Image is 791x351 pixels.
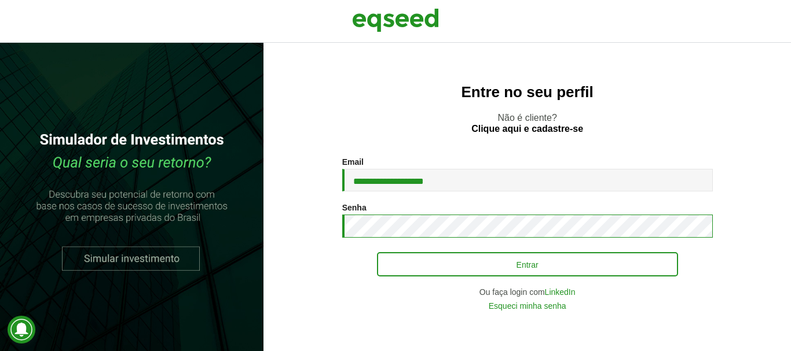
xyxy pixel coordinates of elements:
[287,112,768,134] p: Não é cliente?
[342,158,364,166] label: Email
[342,288,713,296] div: Ou faça login com
[377,252,678,276] button: Entrar
[287,84,768,101] h2: Entre no seu perfil
[489,302,566,310] a: Esqueci minha senha
[342,204,367,212] label: Senha
[352,6,439,35] img: EqSeed Logo
[545,288,576,296] a: LinkedIn
[471,124,583,134] a: Clique aqui e cadastre-se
